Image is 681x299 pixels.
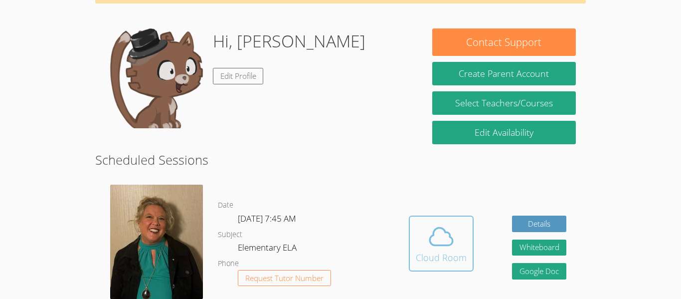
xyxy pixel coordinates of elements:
[238,270,331,287] button: Request Tutor Number
[409,216,474,272] button: Cloud Room
[432,62,576,85] button: Create Parent Account
[95,150,586,169] h2: Scheduled Sessions
[432,28,576,56] button: Contact Support
[238,241,299,258] dd: Elementary ELA
[512,240,567,256] button: Whiteboard
[238,213,296,224] span: [DATE] 7:45 AM
[512,263,567,280] a: Google Doc
[110,185,203,299] img: IMG_0043.jpeg
[218,199,233,212] dt: Date
[213,68,264,84] a: Edit Profile
[432,91,576,115] a: Select Teachers/Courses
[432,121,576,144] a: Edit Availability
[105,28,205,128] img: default.png
[213,28,365,54] h1: Hi, [PERSON_NAME]
[218,258,239,270] dt: Phone
[512,216,567,232] a: Details
[416,251,467,265] div: Cloud Room
[218,229,242,241] dt: Subject
[245,275,324,282] span: Request Tutor Number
